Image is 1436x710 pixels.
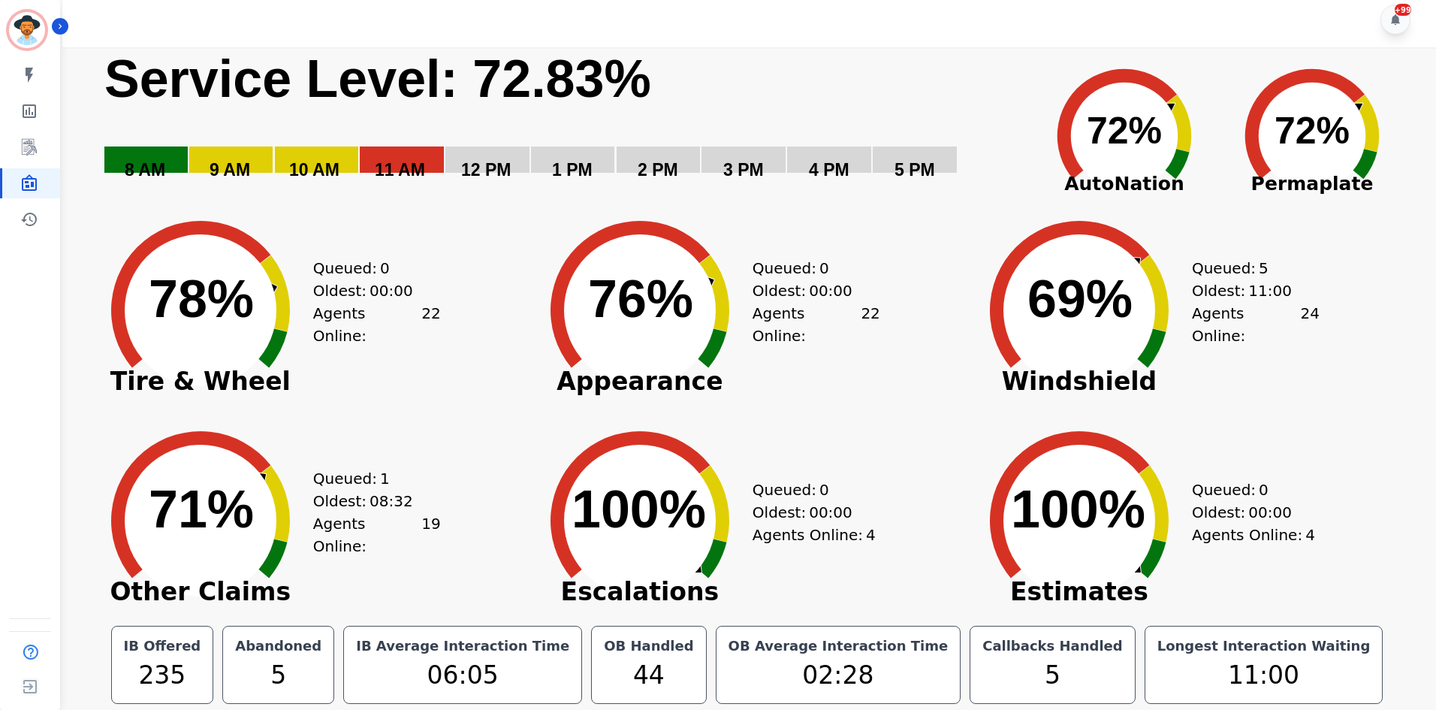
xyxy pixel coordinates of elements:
[726,636,952,657] div: OB Average Interaction Time
[380,257,390,279] span: 0
[1030,170,1218,198] span: AutoNation
[1305,524,1315,546] span: 4
[601,657,696,694] div: 44
[638,160,678,180] text: 2 PM
[375,160,425,180] text: 11 AM
[232,657,324,694] div: 5
[313,467,426,490] div: Queued:
[353,636,572,657] div: IB Average Interaction Time
[9,12,45,48] img: Bordered avatar
[121,636,204,657] div: IB Offered
[104,50,651,108] text: Service Level: 72.83%
[353,657,572,694] div: 06:05
[1248,279,1292,302] span: 11:00
[289,160,339,180] text: 10 AM
[421,302,440,347] span: 22
[1259,479,1269,501] span: 0
[809,501,852,524] span: 00:00
[313,279,426,302] div: Oldest:
[88,374,313,389] span: Tire & Wheel
[1395,4,1411,16] div: +99
[1027,270,1133,328] text: 69%
[1218,170,1406,198] span: Permaplate
[1154,636,1374,657] div: Longest Interaction Waiting
[421,512,440,557] span: 19
[552,160,593,180] text: 1 PM
[753,257,865,279] div: Queued:
[1192,479,1305,501] div: Queued:
[149,270,254,328] text: 78%
[1154,657,1374,694] div: 11:00
[1192,302,1320,347] div: Agents Online:
[380,467,390,490] span: 1
[103,47,1027,201] svg: Service Level: 0%
[572,480,706,539] text: 100%
[861,302,879,347] span: 22
[809,279,852,302] span: 00:00
[370,279,413,302] span: 00:00
[313,302,441,347] div: Agents Online:
[819,257,829,279] span: 0
[967,585,1192,600] span: Estimates
[726,657,952,694] div: 02:28
[753,524,880,546] div: Agents Online:
[88,585,313,600] span: Other Claims
[1192,501,1305,524] div: Oldest:
[753,479,865,501] div: Queued:
[723,160,764,180] text: 3 PM
[1011,480,1145,539] text: 100%
[866,524,876,546] span: 4
[753,501,865,524] div: Oldest:
[1275,110,1350,152] text: 72%
[149,480,254,539] text: 71%
[809,160,849,180] text: 4 PM
[753,279,865,302] div: Oldest:
[210,160,250,180] text: 9 AM
[1259,257,1269,279] span: 5
[313,257,426,279] div: Queued:
[1192,279,1305,302] div: Oldest:
[527,374,753,389] span: Appearance
[894,160,935,180] text: 5 PM
[1087,110,1162,152] text: 72%
[313,490,426,512] div: Oldest:
[1300,302,1319,347] span: 24
[819,479,829,501] span: 0
[979,636,1126,657] div: Callbacks Handled
[527,585,753,600] span: Escalations
[370,490,413,512] span: 08:32
[461,160,511,180] text: 12 PM
[1248,501,1292,524] span: 00:00
[601,636,696,657] div: OB Handled
[1192,524,1320,546] div: Agents Online:
[121,657,204,694] div: 235
[588,270,693,328] text: 76%
[232,636,324,657] div: Abandoned
[979,657,1126,694] div: 5
[967,374,1192,389] span: Windshield
[313,512,441,557] div: Agents Online:
[753,302,880,347] div: Agents Online:
[1192,257,1305,279] div: Queued:
[125,160,165,180] text: 8 AM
